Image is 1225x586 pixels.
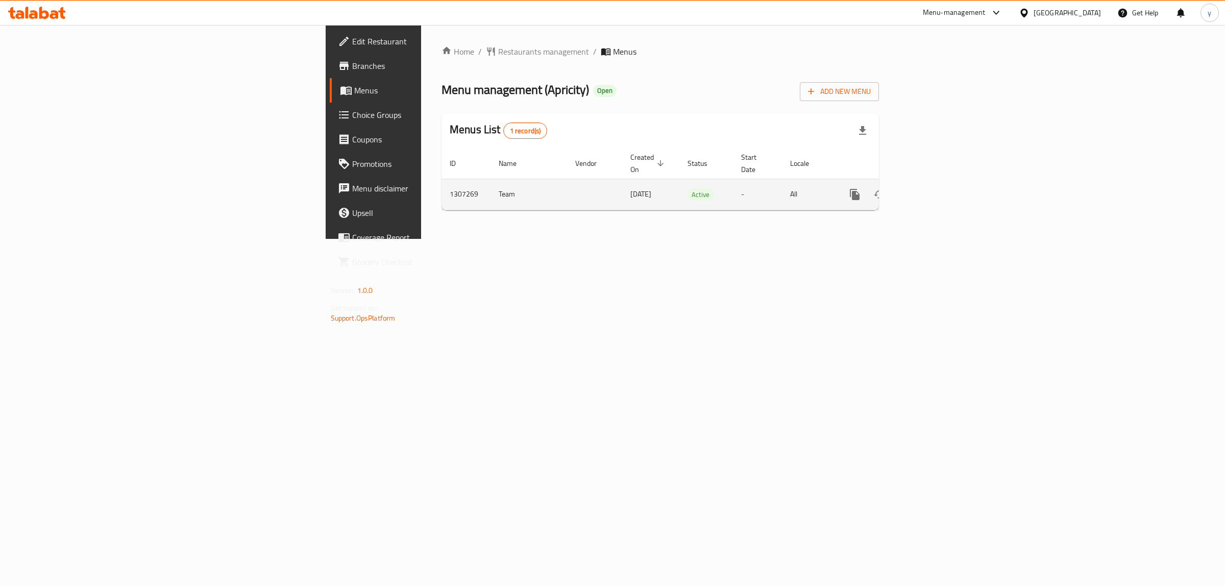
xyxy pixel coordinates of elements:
a: Menus [330,78,530,103]
span: Status [688,157,721,169]
div: Active [688,188,714,201]
span: Choice Groups [352,109,522,121]
nav: breadcrumb [442,45,879,58]
span: Add New Menu [808,85,871,98]
span: y [1208,7,1211,18]
span: Menus [354,84,522,96]
span: Upsell [352,207,522,219]
span: Grocery Checklist [352,256,522,268]
div: [GEOGRAPHIC_DATA] [1034,7,1101,18]
div: Total records count [503,123,548,139]
th: Actions [835,148,949,179]
span: 1.0.0 [357,284,373,297]
span: Menu disclaimer [352,182,522,194]
button: more [843,182,867,207]
span: Version: [331,284,356,297]
span: Menus [613,45,636,58]
a: Edit Restaurant [330,29,530,54]
span: Vendor [575,157,610,169]
span: Locale [790,157,822,169]
button: Add New Menu [800,82,879,101]
span: Restaurants management [498,45,589,58]
a: Support.OpsPlatform [331,311,396,325]
span: Promotions [352,158,522,170]
div: Export file [850,118,875,143]
span: Branches [352,60,522,72]
div: Menu-management [923,7,986,19]
a: Upsell [330,201,530,225]
span: Get support on: [331,301,378,314]
span: [DATE] [630,187,651,201]
li: / [593,45,597,58]
a: Grocery Checklist [330,250,530,274]
span: Edit Restaurant [352,35,522,47]
span: Name [499,157,530,169]
span: 1 record(s) [504,126,547,136]
button: Change Status [867,182,892,207]
a: Choice Groups [330,103,530,127]
span: Open [593,86,617,95]
a: Coupons [330,127,530,152]
a: Branches [330,54,530,78]
h2: Menus List [450,122,547,139]
span: Coverage Report [352,231,522,243]
span: Start Date [741,151,770,176]
span: ID [450,157,469,169]
a: Restaurants management [486,45,589,58]
a: Promotions [330,152,530,176]
td: All [782,179,835,210]
span: Coupons [352,133,522,145]
table: enhanced table [442,148,949,210]
a: Coverage Report [330,225,530,250]
span: Active [688,189,714,201]
a: Menu disclaimer [330,176,530,201]
td: - [733,179,782,210]
div: Open [593,85,617,97]
span: Created On [630,151,667,176]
